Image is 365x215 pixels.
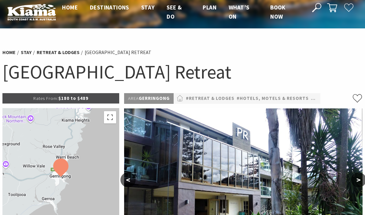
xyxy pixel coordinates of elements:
[186,95,234,102] a: #Retreat & Lodges
[7,4,56,20] img: Kiama Logo
[37,49,79,56] a: Retreat & Lodges
[120,173,136,187] button: <
[229,4,249,20] span: What’s On
[167,4,182,20] span: See & Do
[2,93,119,104] p: $180 to $489
[33,95,58,101] span: Rates From:
[2,60,363,84] h1: [GEOGRAPHIC_DATA] Retreat
[21,49,31,56] a: Stay
[104,111,116,123] button: Toggle fullscreen view
[56,3,305,21] nav: Main Menu
[203,4,216,11] span: Plan
[2,49,16,56] a: Home
[124,93,174,104] p: Gerringong
[237,95,309,102] a: #Hotels, Motels & Resorts
[128,95,139,101] span: Area
[90,4,129,11] span: Destinations
[85,49,151,56] li: [GEOGRAPHIC_DATA] Retreat
[62,4,78,11] span: Home
[141,4,155,11] span: Stay
[270,4,286,20] span: Book now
